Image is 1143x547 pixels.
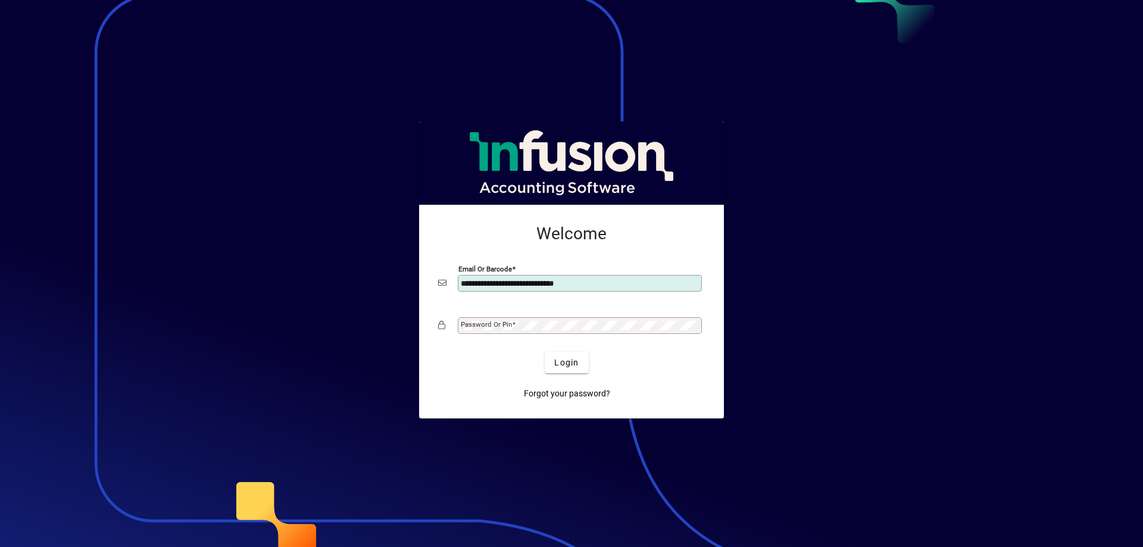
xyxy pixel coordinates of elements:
[554,357,579,369] span: Login
[545,352,588,373] button: Login
[461,320,512,329] mat-label: Password or Pin
[458,265,512,273] mat-label: Email or Barcode
[519,383,615,404] a: Forgot your password?
[438,224,705,244] h2: Welcome
[524,387,610,400] span: Forgot your password?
